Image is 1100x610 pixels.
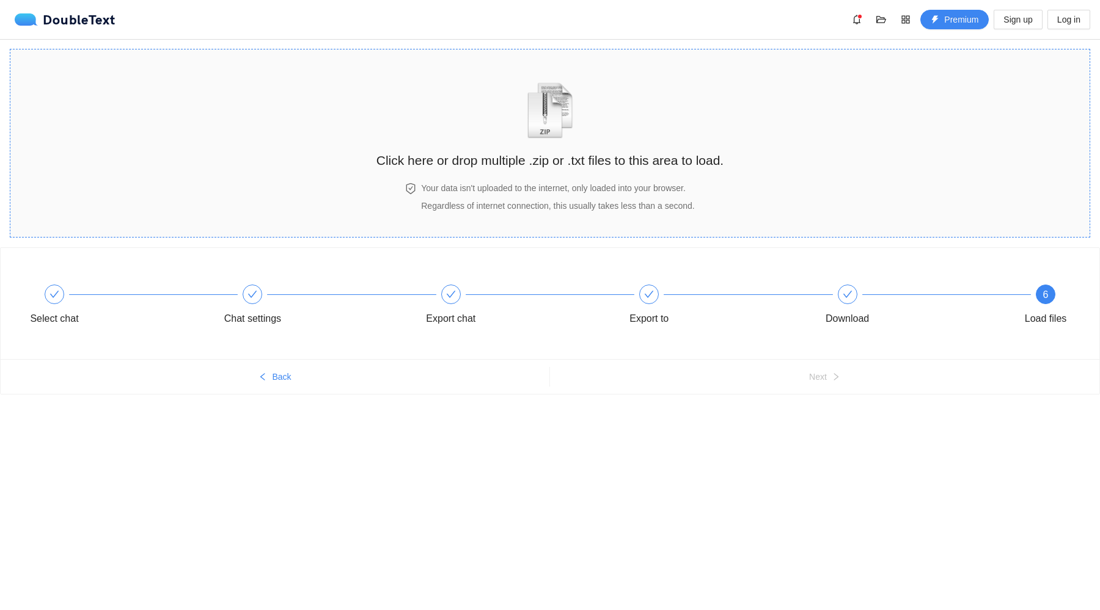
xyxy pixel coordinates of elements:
[896,10,915,29] button: appstore
[629,309,669,329] div: Export to
[405,183,416,194] span: safety-certificate
[416,285,614,329] div: Export chat
[224,309,281,329] div: Chat settings
[812,285,1010,329] div: Download
[1057,13,1080,26] span: Log in
[15,13,116,26] a: logoDoubleText
[1043,289,1049,300] span: 6
[1,367,549,387] button: leftBack
[871,10,891,29] button: folder-open
[272,370,291,383] span: Back
[1003,13,1032,26] span: Sign up
[376,150,724,170] h2: Click here or drop multiple .zip or .txt files to this area to load.
[248,289,257,299] span: check
[872,15,890,24] span: folder-open
[897,15,915,24] span: appstore
[421,201,694,211] span: Regardless of internet connection, this usually takes less than a second.
[848,15,866,24] span: bell
[421,181,694,195] h4: Your data isn't uploaded to the internet, only loaded into your browser.
[217,285,415,329] div: Chat settings
[258,372,267,382] span: left
[19,285,217,329] div: Select chat
[15,13,43,26] img: logo
[1010,285,1081,329] div: 6Load files
[994,10,1042,29] button: Sign up
[50,289,59,299] span: check
[15,13,116,26] div: DoubleText
[446,289,456,299] span: check
[920,10,989,29] button: thunderboltPremium
[644,289,654,299] span: check
[522,82,579,139] img: zipOrTextIcon
[426,309,475,329] div: Export chat
[1025,309,1067,329] div: Load files
[931,15,939,25] span: thunderbolt
[843,289,853,299] span: check
[30,309,78,329] div: Select chat
[826,309,869,329] div: Download
[1047,10,1090,29] button: Log in
[550,367,1099,387] button: Nextright
[847,10,867,29] button: bell
[614,285,812,329] div: Export to
[944,13,978,26] span: Premium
